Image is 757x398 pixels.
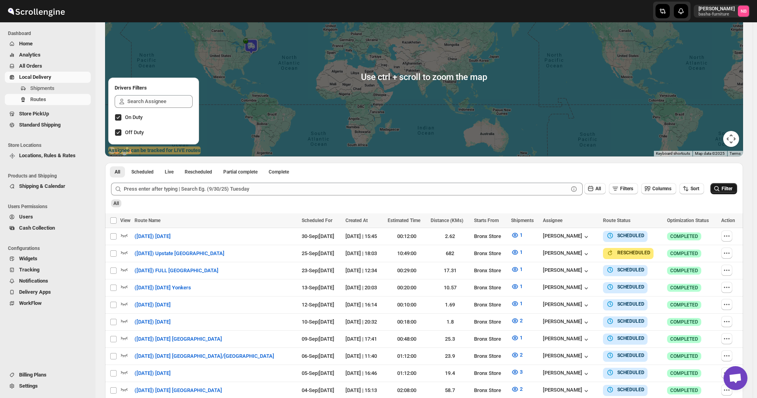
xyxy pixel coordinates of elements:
span: 13-Sep | [DATE] [302,285,334,291]
button: ([DATE]) [DATE] [130,316,176,328]
button: Delivery Apps [5,287,91,298]
div: Bronx Store [474,386,506,394]
span: Optimization Status [667,218,709,223]
label: Assignee can be tracked for LIVE routes [108,146,201,154]
span: Shipping & Calendar [19,183,65,189]
span: Complete [269,169,289,175]
div: Bronx Store [474,267,506,275]
button: [PERSON_NAME] [543,387,590,395]
div: [DATE] | 15:13 [345,386,382,394]
span: Assignee [543,218,562,223]
span: COMPLETED [670,302,698,308]
span: Distance (KMs) [431,218,463,223]
span: Billing Plans [19,372,47,378]
button: [PERSON_NAME] [543,370,590,378]
div: Bronx Store [474,369,506,377]
div: 25.3 [431,335,469,343]
div: Bronx Store [474,284,506,292]
button: Shipments [5,83,91,94]
img: ScrollEngine [6,1,66,21]
button: [PERSON_NAME] [543,267,590,275]
span: Store PickUp [19,111,49,117]
span: ([DATE]) Upstate [GEOGRAPHIC_DATA] [135,250,224,258]
button: User menu [694,5,750,18]
button: All Orders [5,60,91,72]
button: SCHEDULED [606,300,644,308]
div: [DATE] | 16:14 [345,301,382,309]
button: Filter [710,183,737,194]
button: Filters [609,183,638,194]
span: ([DATE]) [DATE] [135,232,171,240]
span: 30-Sep | [DATE] [302,233,334,239]
div: 10.57 [431,284,469,292]
button: SCHEDULED [606,369,644,377]
div: [PERSON_NAME] [543,250,590,258]
button: SCHEDULED [606,334,644,342]
b: SCHEDULED [617,301,644,307]
span: ([DATE]) [DATE] [135,301,171,309]
span: 23-Sep | [DATE] [302,267,334,273]
span: COMPLETED [670,353,698,359]
div: 1.69 [431,301,469,309]
button: SCHEDULED [606,283,644,291]
div: [PERSON_NAME] [543,233,590,241]
span: Created At [345,218,368,223]
div: 00:12:00 [388,232,426,240]
div: 2.62 [431,232,469,240]
span: 1 [520,232,523,238]
button: Billing Plans [5,369,91,380]
span: ([DATE]) [DATE] [GEOGRAPHIC_DATA] [135,386,222,394]
span: Action [721,218,735,223]
b: SCHEDULED [617,318,644,324]
button: Keyboard shortcuts [656,151,690,156]
span: Shipments [511,218,534,223]
span: Route Status [603,218,630,223]
button: Users [5,211,91,222]
div: [DATE] | 15:45 [345,232,382,240]
b: SCHEDULED [617,233,644,238]
div: 01:12:00 [388,369,426,377]
div: 00:10:00 [388,301,426,309]
div: Bronx Store [474,335,506,343]
span: 06-Sep | [DATE] [302,353,334,359]
span: 05-Sep | [DATE] [302,370,334,376]
span: On Duty [125,114,142,120]
button: ([DATE]) [DATE] Yonkers [130,281,196,294]
div: Bronx Store [474,318,506,326]
span: COMPLETED [670,336,698,342]
span: ([DATE]) [DATE] [GEOGRAPHIC_DATA] [135,335,222,343]
span: Store Locations [8,142,92,148]
button: Home [5,38,91,49]
span: Widgets [19,256,37,261]
input: Press enter after typing | Search Eg. (9/30/25) Tuesday [124,183,568,195]
span: 12-Sep | [DATE] [302,302,334,308]
button: SCHEDULED [606,317,644,325]
b: RESCHEDULED [617,250,650,256]
p: [PERSON_NAME] [698,6,735,12]
div: [DATE] | 18:03 [345,250,382,258]
span: ([DATE]) [DATE] Yonkers [135,284,191,292]
div: 682 [431,250,469,258]
text: NB [741,9,747,14]
b: SCHEDULED [617,387,644,392]
button: 1 [506,263,527,276]
span: 1 [520,283,523,289]
button: [PERSON_NAME] [543,353,590,361]
button: 2 [506,349,527,361]
span: 1 [520,266,523,272]
span: COMPLETED [670,319,698,325]
div: 1.8 [431,318,469,326]
span: 25-Sep | [DATE] [302,250,334,256]
span: COMPLETED [670,387,698,394]
button: 2 [506,314,527,327]
span: Routes [30,96,46,102]
span: Route Name [135,218,160,223]
span: Shipments [30,85,55,91]
button: 1 [506,297,527,310]
span: Starts From [474,218,499,223]
div: 00:29:00 [388,267,426,275]
a: Open this area in Google Maps (opens a new window) [107,146,133,156]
